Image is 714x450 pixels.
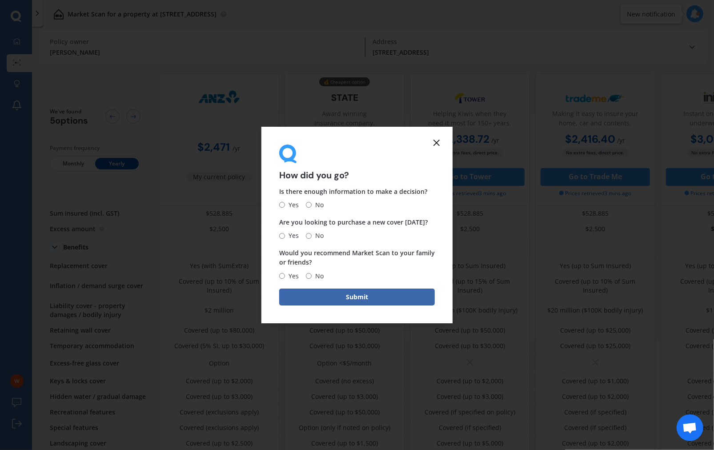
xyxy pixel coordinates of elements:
span: Yes [285,271,299,281]
input: Yes [279,273,285,279]
button: Submit [279,289,435,305]
span: No [312,230,324,241]
input: No [306,273,312,279]
input: Yes [279,233,285,239]
input: Yes [279,202,285,208]
span: No [312,271,324,281]
span: Yes [285,230,299,241]
span: Is there enough information to make a decision? [279,187,427,196]
span: Yes [285,200,299,210]
div: How did you go? [279,145,435,180]
input: No [306,202,312,208]
span: Would you recommend Market Scan to your family or friends? [279,249,435,267]
span: No [312,200,324,210]
input: No [306,233,312,239]
span: Are you looking to purchase a new cover [DATE]? [279,218,428,226]
div: Open chat [677,414,703,441]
